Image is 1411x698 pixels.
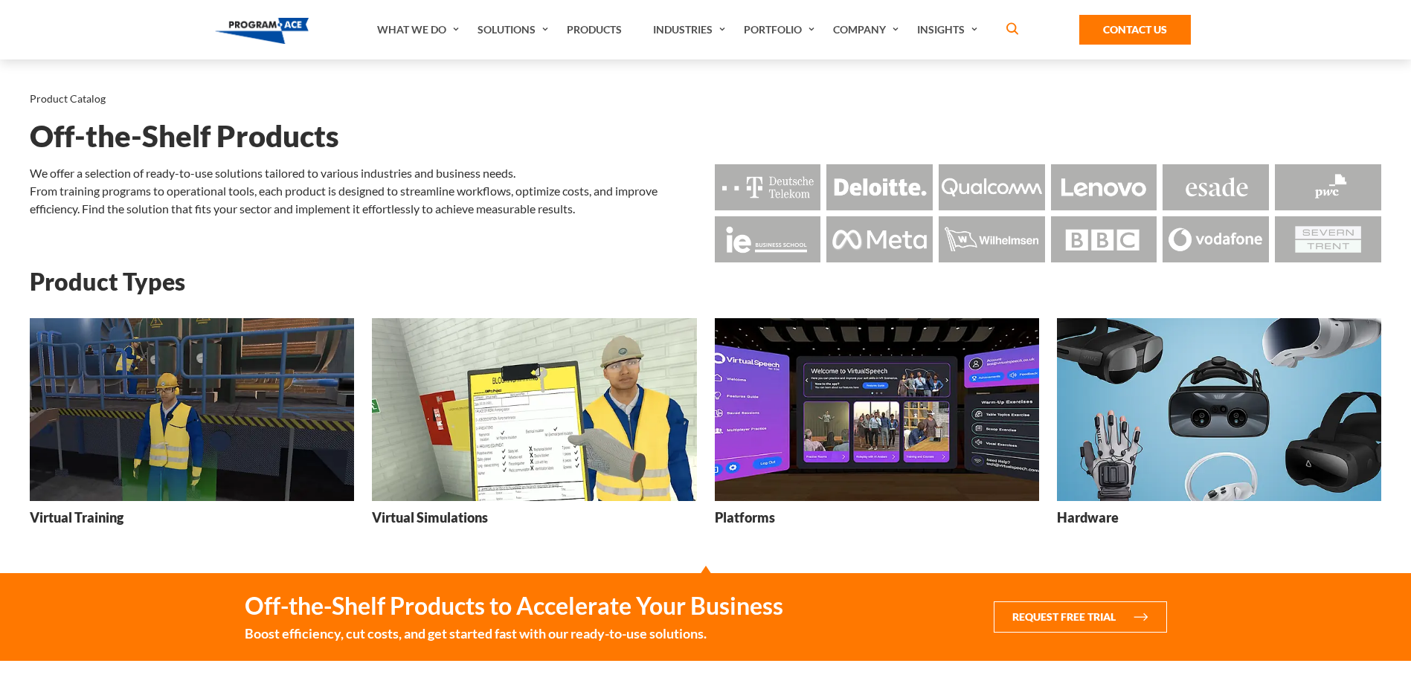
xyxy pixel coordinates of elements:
img: Program-Ace [215,18,309,44]
img: Logo - Pwc [1275,164,1381,210]
img: Logo - Vodafone [1163,216,1269,262]
img: Logo - Deutsche Telekom [715,164,821,210]
img: Virtual Simulations [372,318,696,500]
a: Contact Us [1079,15,1191,45]
button: Request Free Trial [994,601,1167,633]
img: Logo - Deloitte [826,164,933,210]
img: Logo - BBC [1051,216,1157,262]
p: We offer a selection of ready-to-use solutions tailored to various industries and business needs. [30,164,697,182]
small: Boost efficiency, cut costs, and get started fast with our ready-to-use solutions. [245,624,783,643]
h3: Platforms [715,508,775,527]
img: Logo - Wilhemsen [939,216,1045,262]
p: From training programs to operational tools, each product is designed to streamline workflows, op... [30,182,697,218]
img: Logo - Lenovo [1051,164,1157,210]
img: Hardware [1057,318,1381,500]
img: Logo - Seven Trent [1275,216,1381,262]
img: Logo - Ie Business School [715,216,821,262]
img: Platforms [715,318,1039,500]
h1: Off-the-Shelf Products [30,123,1381,149]
h2: Product Types [30,268,1381,294]
img: Logo - Qualcomm [939,164,1045,210]
img: Virtual Training [30,318,354,500]
nav: breadcrumb [30,89,1381,109]
a: Hardware [1057,318,1381,537]
a: Virtual Training [30,318,354,537]
a: Virtual Simulations [372,318,696,537]
img: Logo - Meta [826,216,933,262]
a: Platforms [715,318,1039,537]
h3: Virtual Training [30,508,123,527]
h3: Virtual Simulations [372,508,488,527]
strong: Off-the-Shelf Products to Accelerate Your Business [245,591,783,621]
li: Product Catalog [30,89,106,109]
img: Logo - Esade [1163,164,1269,210]
h3: Hardware [1057,508,1119,527]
